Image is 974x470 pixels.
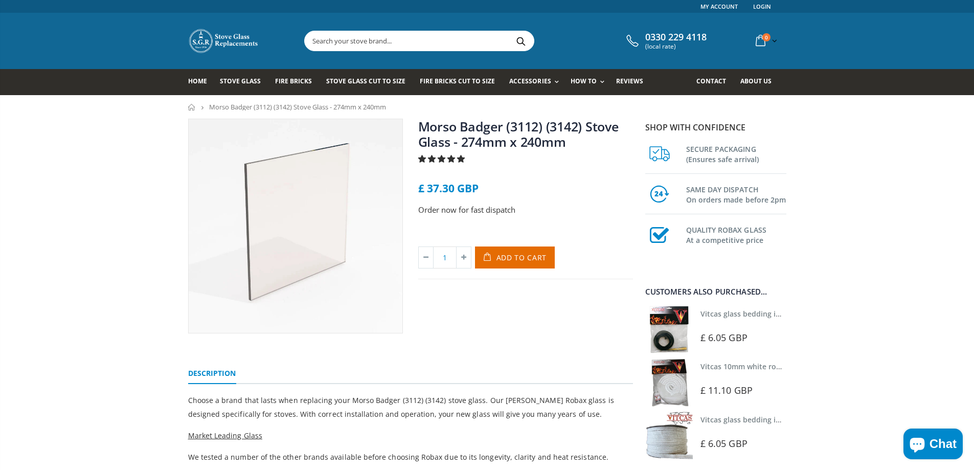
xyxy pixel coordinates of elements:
span: 5.00 stars [418,153,467,164]
span: Accessories [509,77,551,85]
img: Vitcas stove glass bedding in tape [645,412,693,459]
p: Shop with confidence [645,121,786,133]
span: Reviews [616,77,643,85]
a: Vitcas 10mm white rope kit - includes rope seal and glue! [700,362,901,371]
button: Add to Cart [475,247,555,268]
h3: SAME DAY DISPATCH On orders made before 2pm [686,183,786,205]
a: Contact [696,69,734,95]
span: Fire Bricks [275,77,312,85]
h3: SECURE PACKAGING (Ensures safe arrival) [686,142,786,165]
img: Vitcas white rope, glue and gloves kit 10mm [645,359,693,406]
span: £ 6.05 GBP [700,437,748,450]
p: Order now for fast dispatch [418,204,633,216]
a: Vitcas glass bedding in tape - 2mm x 15mm x 2 meters (White) [700,415,918,424]
a: Stove Glass Cut To Size [326,69,413,95]
span: Contact [696,77,726,85]
a: Home [188,104,196,110]
img: Vitcas stove glass bedding in tape [645,306,693,353]
a: Home [188,69,215,95]
a: About us [740,69,779,95]
img: Stove Glass Replacement [188,28,260,54]
img: squarestoveglass_12e10584-2a17-4a59-a30b-b56d5770e0dc_800x_crop_center.webp [189,119,402,333]
span: £ 37.30 GBP [418,181,479,195]
a: How To [571,69,609,95]
a: Reviews [616,69,651,95]
span: 0330 229 4118 [645,32,707,43]
span: Fire Bricks Cut To Size [420,77,495,85]
span: 0 [762,33,771,41]
a: 0330 229 4118 (local rate) [624,32,707,50]
div: Customers also purchased... [645,288,786,296]
span: Stove Glass [220,77,261,85]
a: 0 [752,31,779,51]
a: Morso Badger (3112) (3142) Stove Glass - 274mm x 240mm [418,118,619,150]
span: Stove Glass Cut To Size [326,77,405,85]
button: Search [510,31,533,51]
span: £ 6.05 GBP [700,331,748,344]
input: Search your stove brand... [305,31,648,51]
a: Vitcas glass bedding in tape - 2mm x 10mm x 2 meters [700,309,891,319]
span: £ 11.10 GBP [700,384,753,396]
span: Home [188,77,207,85]
a: Description [188,364,236,384]
a: Accessories [509,69,563,95]
span: Morso Badger (3112) (3142) Stove Glass - 274mm x 240mm [209,102,386,111]
span: We tested a number of the other brands available before choosing Robax due to its longevity, clar... [188,452,608,462]
span: Market Leading Glass [188,431,262,440]
span: About us [740,77,772,85]
a: Stove Glass [220,69,268,95]
span: (local rate) [645,43,707,50]
a: Fire Bricks [275,69,320,95]
h3: QUALITY ROBAX GLASS At a competitive price [686,223,786,245]
span: How To [571,77,597,85]
inbox-online-store-chat: Shopify online store chat [900,429,966,462]
span: Add to Cart [496,253,547,262]
span: Choose a brand that lasts when replacing your Morso Badger (3112) (3142) stove glass. Our [PERSON... [188,395,614,419]
a: Fire Bricks Cut To Size [420,69,503,95]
